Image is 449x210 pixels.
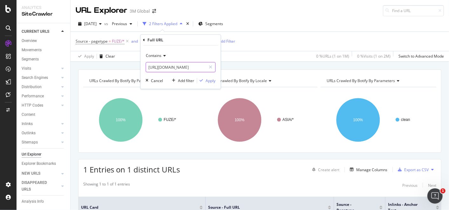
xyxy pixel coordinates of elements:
[22,179,59,193] a: DISAPPEARED URLS
[169,77,194,84] button: Add filter
[84,53,94,59] div: Apply
[357,53,391,59] div: 0 % Visits ( 1 on 2M )
[22,65,59,72] a: Visits
[22,74,48,81] div: Search Engines
[151,78,163,83] div: Cancel
[207,76,312,86] h4: URLs Crawled By Botify By locale
[116,118,126,122] text: 100%
[143,77,163,84] button: Cancel
[22,84,59,90] a: Distribution
[164,117,176,122] text: FUZE/*
[22,179,54,193] div: DISAPPEARED URLS
[427,188,443,204] iframe: Intercom live chat
[22,28,49,35] div: CURRENT URLS
[149,21,177,26] div: 2 Filters Applied
[22,93,59,100] a: Performance
[428,181,436,189] button: Next
[316,53,349,59] div: 0 % URLs ( 1 on 1M )
[208,78,267,83] span: URLs Crawled By Botify By locale
[22,111,66,118] a: Content
[178,78,194,83] div: Add filter
[22,139,38,146] div: Sitemaps
[22,130,59,136] a: Outlinks
[205,21,223,26] span: Segments
[404,167,429,172] div: Export as CSV
[402,181,418,189] button: Previous
[104,21,109,26] span: vs
[112,37,125,46] span: FUZE/*
[282,117,294,122] text: ASIA/*
[105,53,115,59] div: Clear
[152,9,156,13] div: arrow-right-arrow-left
[22,160,56,167] div: Explorer Bookmarks
[197,77,215,84] button: Apply
[196,19,226,29] button: Segments
[76,5,127,16] div: URL Explorer
[22,93,44,100] div: Performance
[440,188,446,193] span: 1
[395,164,429,175] button: Export as CSV
[22,121,33,127] div: Inlinks
[22,65,31,72] div: Visits
[109,19,135,29] button: Previous
[202,92,316,148] svg: A chart.
[83,164,180,175] span: 1 Entries on 1 distinct URLs
[327,78,395,83] span: URLs Crawled By Botify By parameters
[235,118,244,122] text: 100%
[218,38,235,44] div: Add Filter
[22,5,65,10] div: Analytics
[97,51,115,61] button: Clear
[131,38,138,44] button: and
[76,19,104,29] button: [DATE]
[318,167,339,172] div: Create alert
[22,56,66,63] a: Segments
[22,10,65,18] div: SiteCrawler
[428,183,436,188] div: Next
[83,181,130,189] div: Showing 1 to 1 of 1 entries
[22,170,59,177] a: NEW URLS
[109,21,127,26] span: Previous
[22,121,59,127] a: Inlinks
[76,38,108,44] span: Source - pagetype
[22,47,42,53] div: Movements
[396,51,444,61] button: Switch to Advanced Mode
[402,183,418,188] div: Previous
[383,5,444,16] input: Find a URL
[140,19,185,29] button: 2 Filters Applied
[353,118,363,122] text: 100%
[22,56,39,63] div: Segments
[22,151,41,158] div: Url Explorer
[210,38,235,45] button: Add Filter
[321,92,434,148] svg: A chart.
[22,160,66,167] a: Explorer Bookmarks
[130,8,150,14] div: 3M Global
[22,38,66,44] a: Overview
[347,166,387,173] button: Manage Columns
[83,92,197,148] svg: A chart.
[22,198,44,205] div: Analysis Info
[185,21,190,27] div: times
[76,51,94,61] button: Apply
[22,47,66,53] a: Movements
[22,84,42,90] div: Distribution
[206,78,215,83] div: Apply
[89,78,153,83] span: URLs Crawled By Botify By pagetype
[88,76,193,86] h4: URLs Crawled By Botify By pagetype
[22,102,59,109] a: HTTP Codes
[22,74,59,81] a: Search Engines
[84,21,97,26] span: 2025 Aug. 3rd
[22,28,59,35] a: CURRENT URLS
[147,37,163,43] div: Full URL
[356,167,387,172] div: Manage Columns
[22,139,59,146] a: Sitemaps
[22,130,36,136] div: Outlinks
[146,53,161,58] span: Contains
[22,102,43,109] div: HTTP Codes
[310,164,339,175] button: Create alert
[109,38,111,44] span: =
[401,117,410,122] text: clean
[22,38,37,44] div: Overview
